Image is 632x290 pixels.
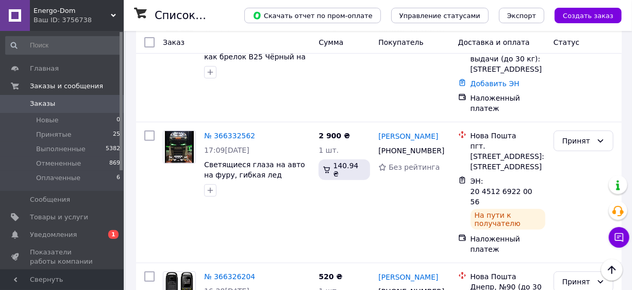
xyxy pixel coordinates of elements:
[204,132,255,140] a: № 366332562
[36,159,81,168] span: Отмененные
[471,93,545,114] div: Наложенный платеж
[163,38,185,46] span: Заказ
[471,131,545,141] div: Нова Пошта
[30,195,70,204] span: Сообщения
[563,12,613,20] span: Создать заказ
[562,276,592,287] div: Принят
[34,15,124,25] div: Ваш ID: 3756738
[36,130,72,139] span: Принятые
[109,159,120,168] span: 869
[30,248,95,266] span: Показатели работы компании
[163,131,196,164] a: Фото товару
[204,160,306,210] a: Светящиеся глаза на авто на фуру, гибкая лед панель на стекло. LED подсветка на авто, 2шт по 16*80см
[389,163,440,171] span: Без рейтинга
[36,173,80,183] span: Оплаченные
[30,230,77,239] span: Уведомления
[36,144,86,154] span: Выполненные
[34,6,111,15] span: Energo-Dom
[117,173,120,183] span: 6
[376,143,442,158] div: [PHONE_NUMBER]
[319,132,350,140] span: 2 900 ₴
[378,272,438,282] a: [PERSON_NAME]
[378,131,438,141] a: [PERSON_NAME]
[108,230,119,239] span: 1
[544,11,622,19] a: Создать заказ
[30,64,59,73] span: Главная
[471,209,545,230] div: На пути к получателю
[471,141,545,172] div: пгт. [STREET_ADDRESS]: [STREET_ADDRESS]
[5,36,121,55] input: Поиск
[319,159,370,180] div: 140.94 ₴
[471,234,545,254] div: Наложенный платеж
[458,38,530,46] span: Доставка и оплата
[400,12,480,20] span: Управление статусами
[117,116,120,125] span: 0
[244,8,381,23] button: Скачать отчет по пром-оплате
[319,146,339,154] span: 1 шт.
[319,272,342,281] span: 520 ₴
[30,213,88,222] span: Товары и услуги
[555,8,622,23] button: Создать заказ
[36,116,59,125] span: Новые
[507,12,536,20] span: Экспорт
[106,144,120,154] span: 5382
[471,271,545,282] div: Нова Пошта
[562,135,592,147] div: Принят
[204,146,250,154] span: 17:09[DATE]
[378,38,424,46] span: Покупатель
[30,99,55,108] span: Заказы
[319,38,343,46] span: Сумма
[30,82,103,91] span: Заказы и сообщения
[204,272,255,281] a: № 366326204
[471,79,520,88] a: Добавить ЭН
[253,11,373,20] span: Скачать отчет по пром-оплате
[155,9,243,22] h1: Список заказов
[499,8,544,23] button: Экспорт
[554,38,580,46] span: Статус
[113,130,120,139] span: 25
[471,177,533,206] span: ЭН: 20 4512 6922 0056
[165,131,194,163] img: Фото товару
[601,259,623,281] button: Наверх
[391,8,489,23] button: Управление статусами
[609,227,629,248] button: Чат с покупателем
